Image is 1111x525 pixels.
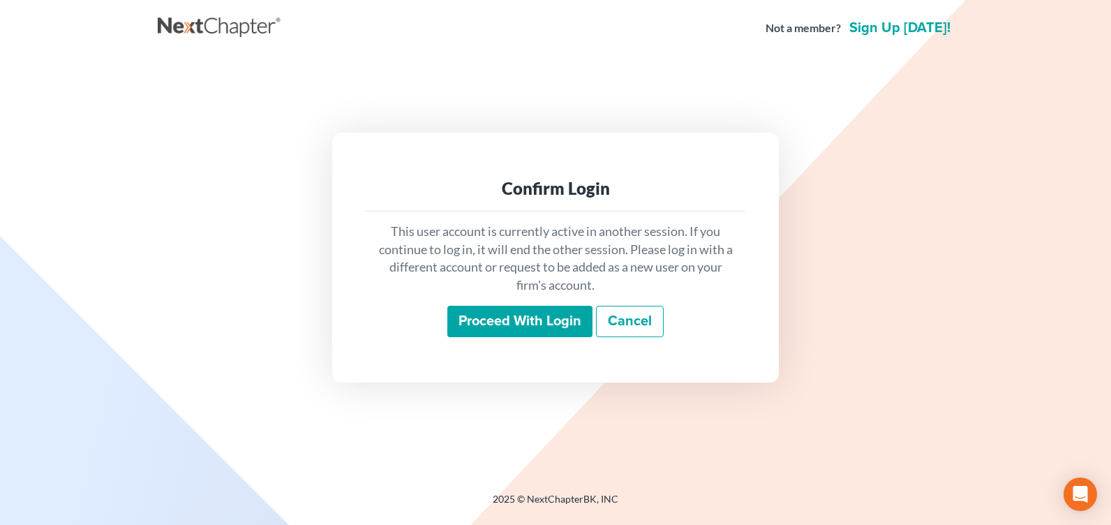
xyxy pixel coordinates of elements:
p: This user account is currently active in another session. If you continue to log in, it will end ... [377,223,734,295]
div: 2025 © NextChapterBK, INC [158,492,953,517]
a: Cancel [596,306,664,338]
a: Sign up [DATE]! [847,21,953,35]
strong: Not a member? [766,20,841,36]
div: Open Intercom Messenger [1064,478,1097,511]
input: Proceed with login [447,306,592,338]
div: Confirm Login [377,177,734,200]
